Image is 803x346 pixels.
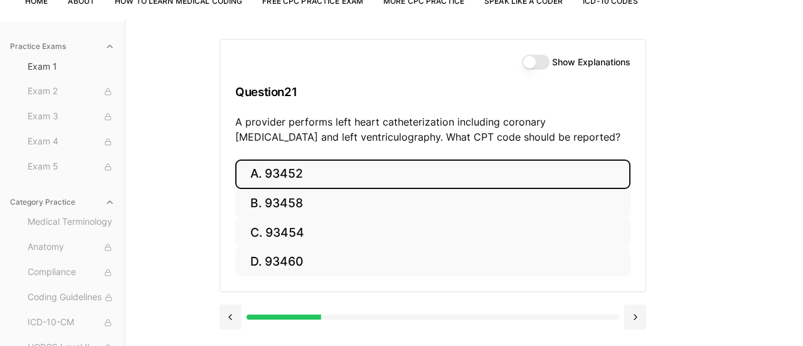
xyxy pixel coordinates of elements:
span: Exam 5 [28,160,115,174]
button: Practice Exams [5,36,120,57]
span: Exam 4 [28,135,115,149]
button: ICD-10-CM [23,313,120,333]
button: Exam 2 [23,82,120,102]
p: A provider performs left heart catheterization including coronary [MEDICAL_DATA] and left ventric... [235,114,630,144]
h3: Question 21 [235,73,630,111]
span: Coding Guidelines [28,291,115,305]
button: Coding Guidelines [23,288,120,308]
span: Exam 1 [28,60,115,73]
button: Compliance [23,262,120,283]
button: Exam 5 [23,157,120,177]
span: ICD-10-CM [28,316,115,330]
button: Exam 1 [23,57,120,77]
button: Category Practice [5,192,120,212]
span: Compliance [28,266,115,279]
label: Show Explanations [552,58,630,67]
button: Exam 4 [23,132,120,152]
span: Exam 3 [28,110,115,124]
button: Exam 3 [23,107,120,127]
button: B. 93458 [235,189,630,219]
button: Anatomy [23,237,120,257]
span: Anatomy [28,241,115,254]
button: D. 93460 [235,247,630,277]
button: C. 93454 [235,218,630,247]
span: Medical Terminology [28,215,115,229]
button: A. 93452 [235,159,630,189]
span: Exam 2 [28,85,115,99]
button: Medical Terminology [23,212,120,232]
